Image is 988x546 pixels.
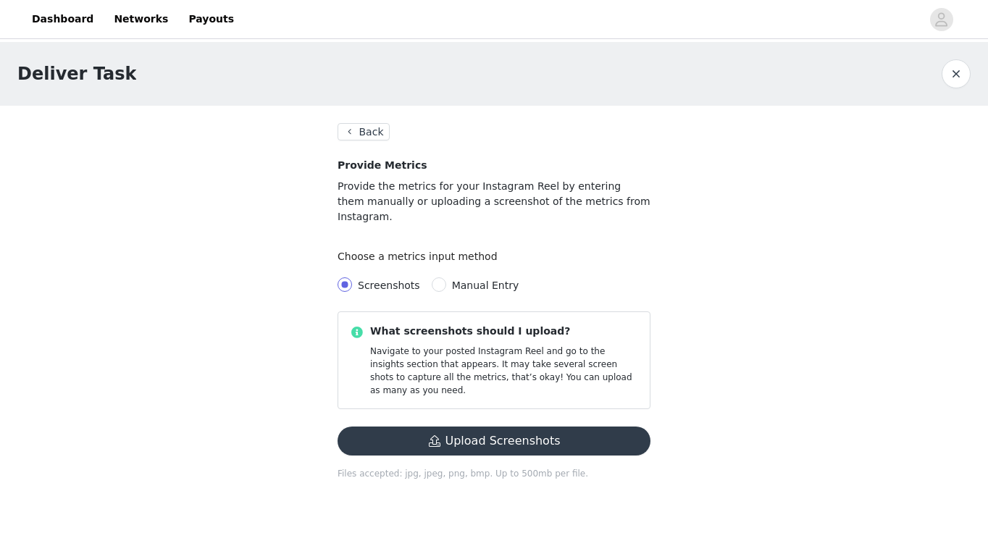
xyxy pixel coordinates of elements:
div: avatar [934,8,948,31]
label: Choose a metrics input method [338,251,505,262]
a: Dashboard [23,3,102,35]
a: Networks [105,3,177,35]
h4: Provide Metrics [338,158,650,173]
span: Manual Entry [452,280,519,291]
p: Provide the metrics for your Instagram Reel by entering them manually or uploading a screenshot o... [338,179,650,224]
span: Screenshots [358,280,420,291]
button: Upload Screenshots [338,427,650,455]
a: Payouts [180,3,243,35]
h1: Deliver Task [17,61,136,87]
span: Upload Screenshots [338,436,650,448]
p: Navigate to your posted Instagram Reel and go to the insights section that appears. It may take s... [370,345,638,397]
button: Back [338,123,390,140]
p: What screenshots should I upload? [370,324,638,339]
p: Files accepted: jpg, jpeg, png, bmp. Up to 500mb per file. [338,467,650,480]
